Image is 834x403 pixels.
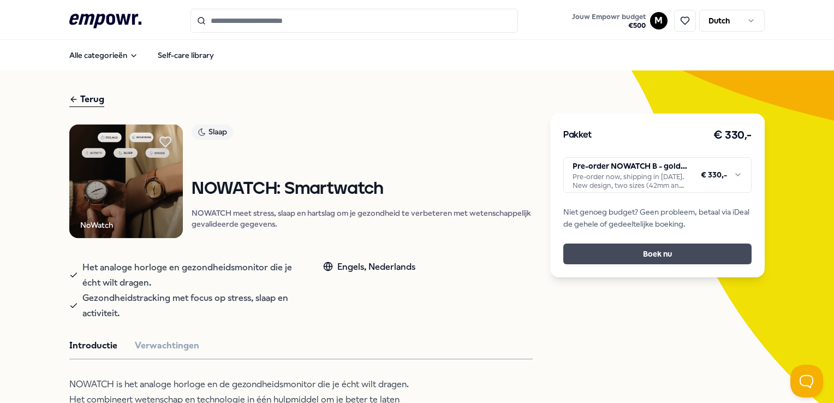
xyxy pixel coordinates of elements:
[572,21,646,30] span: € 500
[790,365,823,398] iframe: Help Scout Beacon - Open
[563,206,751,230] span: Niet genoeg budget? Geen probleem, betaal via iDeal de gehele of gedeeltelijke boeking.
[563,128,592,143] h3: Pakket
[82,260,301,291] span: Het analoge horloge en gezondheidsmonitor die je écht wilt dragen.
[568,9,650,32] a: Jouw Empowr budget€500
[80,219,113,231] div: NoWatch
[69,92,104,107] div: Terug
[192,208,533,229] p: NOWATCH meet stress, slaap en hartslag om je gezondheid te verbeteren met wetenschappelijk gevali...
[82,291,301,321] span: Gezondheidstracking met focus op stress, slaap en activiteit.
[192,125,533,144] a: Slaap
[192,180,533,199] h1: NOWATCH: Smartwatch
[713,127,752,144] h3: € 330,-
[192,125,233,140] div: Slaap
[61,44,223,66] nav: Main
[69,125,183,238] img: Product Image
[190,9,518,33] input: Search for products, categories or subcategories
[149,44,223,66] a: Self-care library
[650,12,668,29] button: M
[69,339,117,353] button: Introductie
[572,13,646,21] span: Jouw Empowr budget
[570,10,648,32] button: Jouw Empowr budget€500
[61,44,147,66] button: Alle categorieën
[563,244,751,264] button: Boek nu
[135,339,199,353] button: Verwachtingen
[323,260,415,274] div: Engels, Nederlands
